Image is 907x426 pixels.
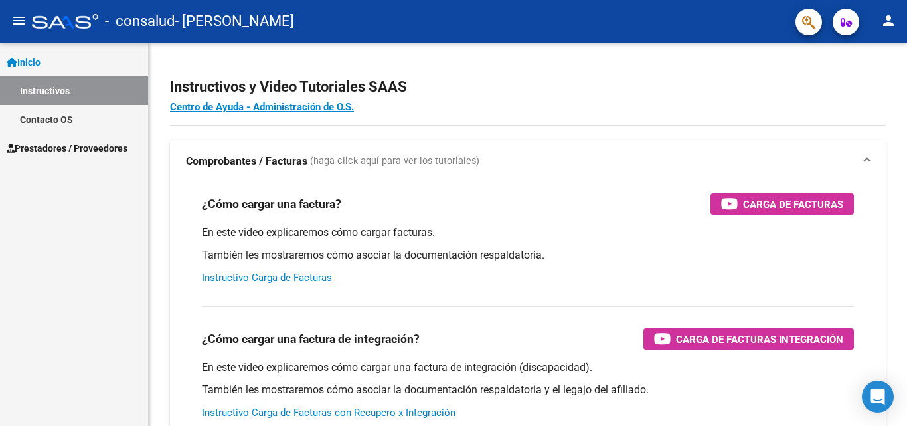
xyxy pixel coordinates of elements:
[170,101,354,113] a: Centro de Ayuda - Administración de O.S.
[202,407,455,419] a: Instructivo Carga de Facturas con Recupero x Integración
[202,272,332,284] a: Instructivo Carga de Facturas
[170,74,886,100] h2: Instructivos y Video Tutoriales SAAS
[202,330,420,348] h3: ¿Cómo cargar una factura de integración?
[7,55,41,70] span: Inicio
[202,195,341,213] h3: ¿Cómo cargar una factura?
[676,331,843,348] span: Carga de Facturas Integración
[202,383,854,397] p: También les mostraremos cómo asociar la documentación respaldatoria y el legajo del afiliado.
[105,7,175,36] span: - consalud
[202,225,854,240] p: En este video explicaremos cómo cargar facturas.
[743,196,843,213] span: Carga de Facturas
[202,248,854,263] p: También les mostraremos cómo asociar la documentación respaldatoria.
[862,381,894,413] div: Open Intercom Messenger
[202,360,854,375] p: En este video explicaremos cómo cargar una factura de integración (discapacidad).
[186,154,307,169] strong: Comprobantes / Facturas
[710,193,854,215] button: Carga de Facturas
[170,140,886,183] mat-expansion-panel-header: Comprobantes / Facturas (haga click aquí para ver los tutoriales)
[175,7,294,36] span: - [PERSON_NAME]
[643,328,854,350] button: Carga de Facturas Integración
[880,13,896,29] mat-icon: person
[11,13,27,29] mat-icon: menu
[310,154,479,169] span: (haga click aquí para ver los tutoriales)
[7,141,127,156] span: Prestadores / Proveedores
